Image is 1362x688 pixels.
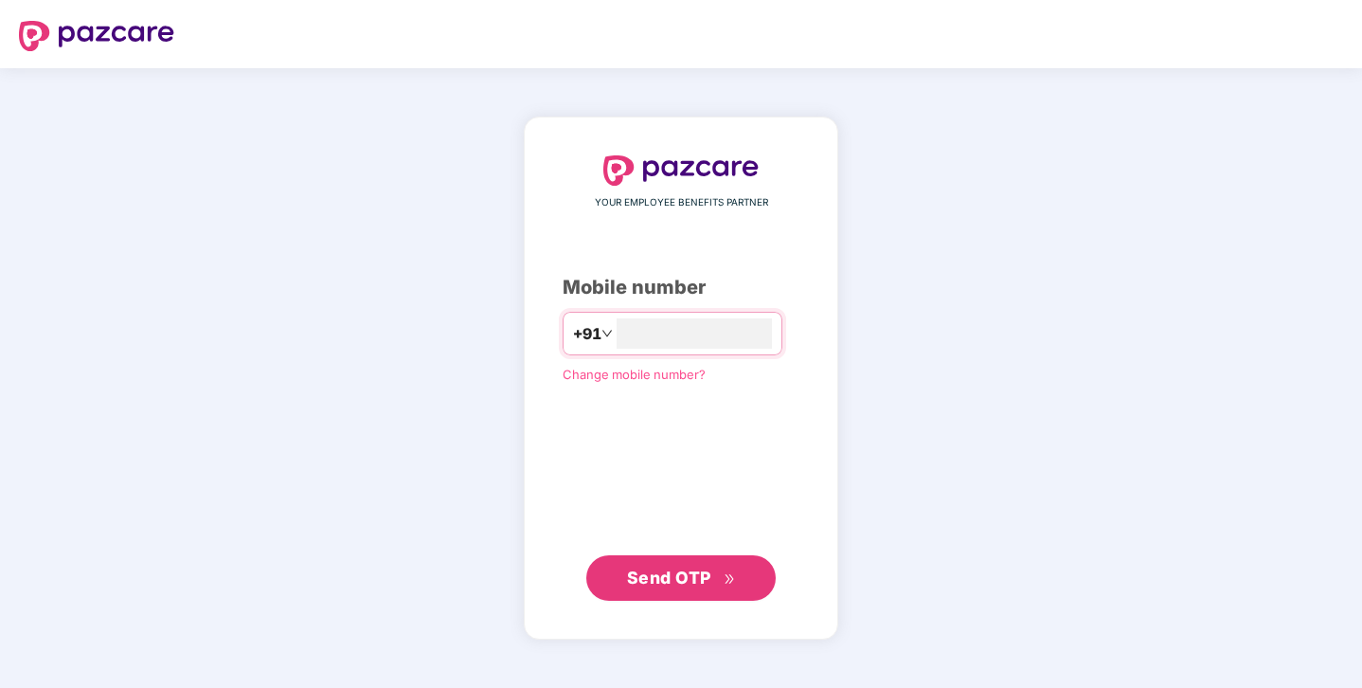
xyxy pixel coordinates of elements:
[563,367,706,382] a: Change mobile number?
[601,328,613,339] span: down
[595,195,768,210] span: YOUR EMPLOYEE BENEFITS PARTNER
[627,568,711,588] span: Send OTP
[586,555,776,601] button: Send OTPdouble-right
[573,322,601,346] span: +91
[603,155,759,186] img: logo
[19,21,174,51] img: logo
[724,573,736,586] span: double-right
[563,273,799,302] div: Mobile number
